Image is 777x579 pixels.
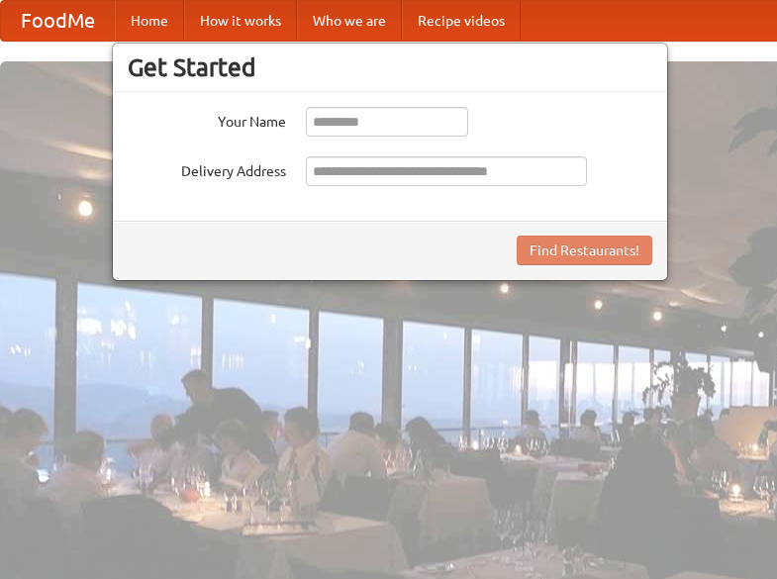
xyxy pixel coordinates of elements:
[297,1,402,41] a: Who we are
[128,156,286,181] label: Delivery Address
[1,1,115,41] a: FoodMe
[517,236,652,265] button: Find Restaurants!
[115,1,184,41] a: Home
[402,1,521,41] a: Recipe videos
[184,1,297,41] a: How it works
[128,52,652,82] h3: Get Started
[128,107,286,132] label: Your Name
